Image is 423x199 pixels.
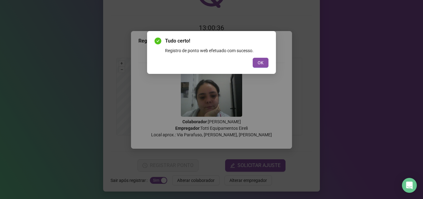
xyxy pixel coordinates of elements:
span: OK [258,59,264,66]
div: Registro de ponto web efetuado com sucesso. [165,47,268,54]
span: Tudo certo! [165,37,268,45]
span: check-circle [155,38,161,44]
button: OK [253,58,268,68]
div: Open Intercom Messenger [402,178,417,193]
